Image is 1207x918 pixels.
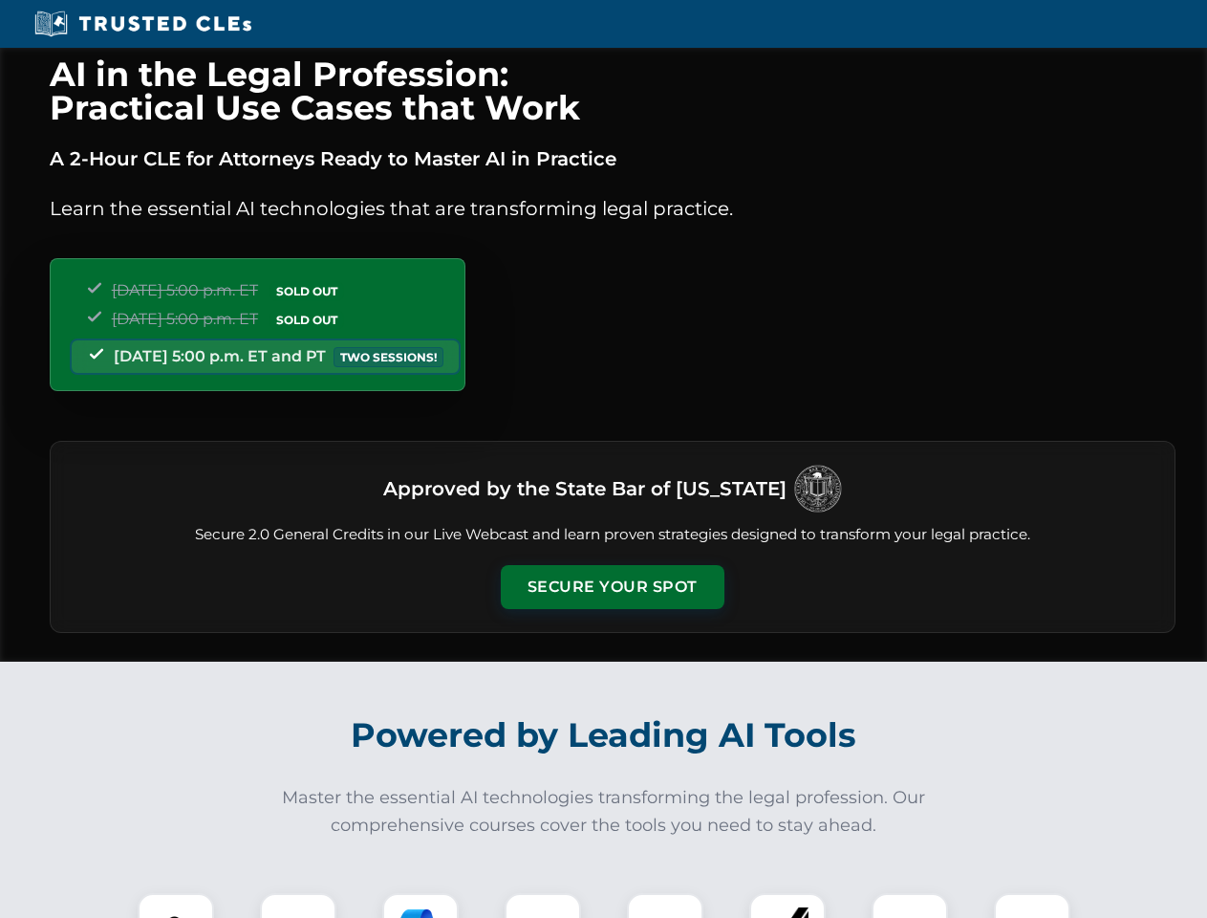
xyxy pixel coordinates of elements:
p: Master the essential AI technologies transforming the legal profession. Our comprehensive courses... [269,784,938,840]
button: Secure Your Spot [501,565,724,609]
span: [DATE] 5:00 p.m. ET [112,281,258,299]
span: SOLD OUT [269,281,344,301]
span: SOLD OUT [269,310,344,330]
img: Logo [794,465,842,513]
h2: Powered by Leading AI Tools [75,702,1133,769]
span: [DATE] 5:00 p.m. ET [112,310,258,328]
img: Trusted CLEs [29,10,257,38]
p: Learn the essential AI technologies that are transforming legal practice. [50,193,1175,224]
p: Secure 2.0 General Credits in our Live Webcast and learn proven strategies designed to transform ... [74,524,1152,546]
h1: AI in the Legal Profession: Practical Use Cases that Work [50,57,1175,124]
p: A 2-Hour CLE for Attorneys Ready to Master AI in Practice [50,143,1175,174]
h3: Approved by the State Bar of [US_STATE] [383,471,787,506]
